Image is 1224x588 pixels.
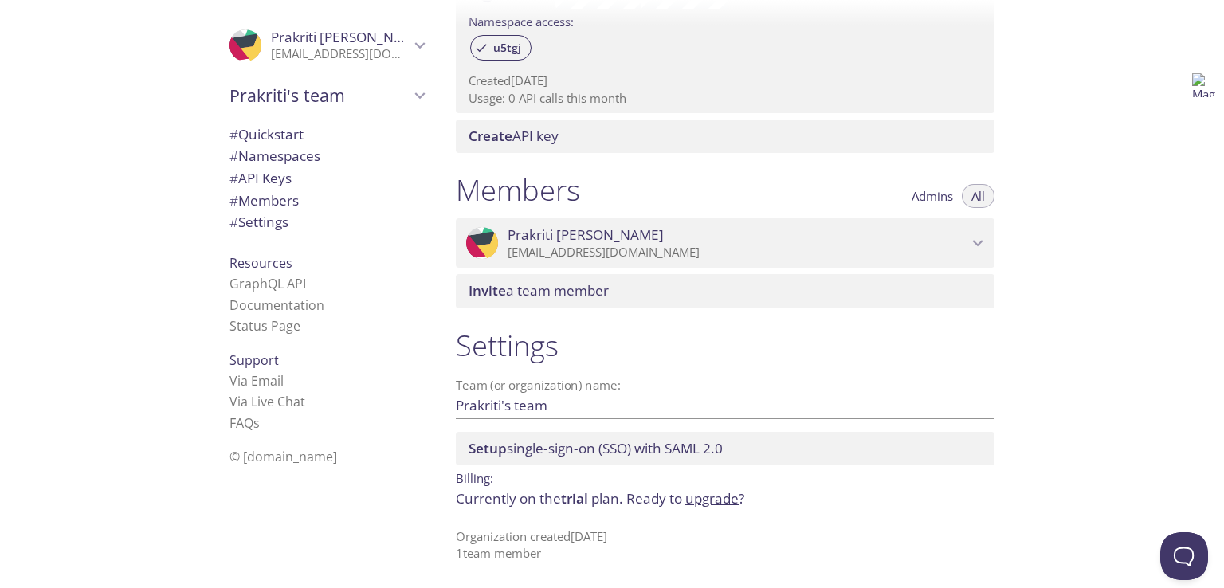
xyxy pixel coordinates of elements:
[229,169,238,187] span: #
[962,184,994,208] button: All
[469,73,982,89] p: Created [DATE]
[456,120,994,153] div: Create API Key
[469,439,507,457] span: Setup
[229,372,284,390] a: Via Email
[484,41,531,55] span: u5tgj
[1160,532,1208,580] iframe: Help Scout Beacon - Open
[229,191,238,210] span: #
[229,125,304,143] span: Quickstart
[217,19,437,72] div: Prakriti Sodhi
[561,489,588,508] span: trial
[253,414,260,432] span: s
[229,317,300,335] a: Status Page
[217,75,437,116] div: Prakriti's team
[456,172,580,208] h1: Members
[469,281,506,300] span: Invite
[217,167,437,190] div: API Keys
[456,218,994,268] div: Prakriti Sodhi
[456,379,622,391] label: Team (or organization) name:
[229,125,238,143] span: #
[469,90,982,107] p: Usage: 0 API calls this month
[229,191,299,210] span: Members
[456,465,994,488] p: Billing:
[229,351,279,369] span: Support
[271,28,427,46] span: Prakriti [PERSON_NAME]
[229,254,292,272] span: Resources
[229,169,292,187] span: API Keys
[470,35,532,61] div: u5tgj
[456,528,994,563] p: Organization created [DATE] 1 team member
[229,275,306,292] a: GraphQL API
[217,145,437,167] div: Namespaces
[456,274,994,308] div: Invite a team member
[469,127,512,145] span: Create
[229,393,305,410] a: Via Live Chat
[902,184,963,208] button: Admins
[229,296,324,314] a: Documentation
[456,488,994,509] p: Currently on the plan.
[217,190,437,212] div: Members
[508,245,967,261] p: [EMAIL_ADDRESS][DOMAIN_NAME]
[217,123,437,146] div: Quickstart
[456,432,994,465] div: Setup SSO
[685,489,739,508] a: upgrade
[271,46,410,62] p: [EMAIL_ADDRESS][DOMAIN_NAME]
[469,127,559,145] span: API key
[217,211,437,233] div: Team Settings
[626,489,744,508] span: Ready to ?
[229,213,288,231] span: Settings
[229,84,410,107] span: Prakriti's team
[229,414,260,432] a: FAQ
[508,226,664,244] span: Prakriti [PERSON_NAME]
[229,147,238,165] span: #
[229,213,238,231] span: #
[456,327,994,363] h1: Settings
[469,439,723,457] span: single-sign-on (SSO) with SAML 2.0
[469,281,609,300] span: a team member
[229,147,320,165] span: Namespaces
[229,448,337,465] span: © [DOMAIN_NAME]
